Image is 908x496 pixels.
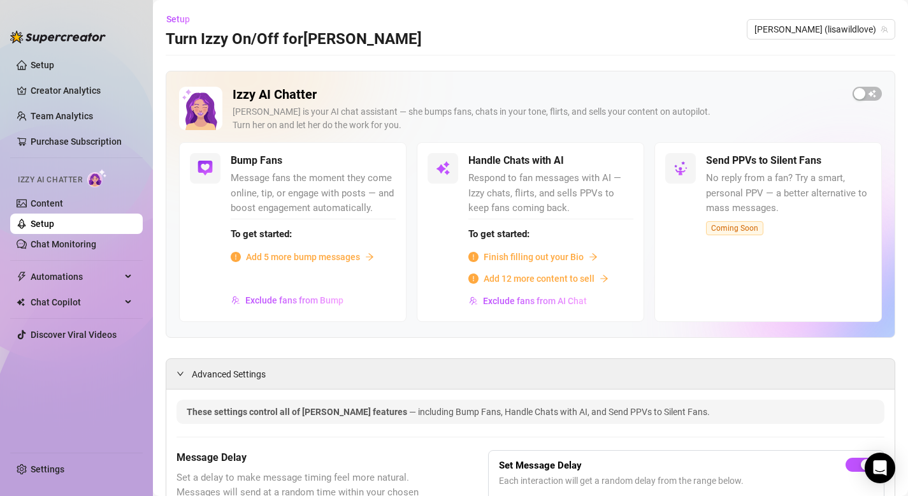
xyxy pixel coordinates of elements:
[706,153,821,168] h5: Send PPVs to Silent Fans
[31,80,133,101] a: Creator Analytics
[233,105,842,132] div: [PERSON_NAME] is your AI chat assistant — she bumps fans, chats in your tone, flirts, and sells y...
[754,20,888,39] span: Lisa (lisawildlove)
[499,460,582,471] strong: Set Message Delay
[31,292,121,312] span: Chat Copilot
[468,153,564,168] h5: Handle Chats with AI
[187,407,409,417] span: These settings control all of [PERSON_NAME] features
[31,266,121,287] span: Automations
[179,87,222,130] img: Izzy AI Chatter
[589,252,598,261] span: arrow-right
[166,29,422,50] h3: Turn Izzy On/Off for [PERSON_NAME]
[231,228,292,240] strong: To get started:
[499,474,874,488] span: Each interaction will get a random delay from the range below.
[231,153,282,168] h5: Bump Fans
[246,250,360,264] span: Add 5 more bump messages
[233,87,842,103] h2: Izzy AI Chatter
[31,136,122,147] a: Purchase Subscription
[673,161,688,176] img: svg%3e
[17,272,27,282] span: thunderbolt
[468,171,633,216] span: Respond to fan messages with AI — Izzy chats, flirts, and sells PPVs to keep fans coming back.
[31,464,64,474] a: Settings
[177,367,192,381] div: expanded
[706,171,871,216] span: No reply from a fan? Try a smart, personal PPV — a better alternative to mass messages.
[600,274,609,283] span: arrow-right
[468,252,479,262] span: info-circle
[469,296,478,305] img: svg%3e
[245,295,343,305] span: Exclude fans from Bump
[10,31,106,43] img: logo-BBDzfeDw.svg
[365,252,374,261] span: arrow-right
[31,219,54,229] a: Setup
[192,367,266,381] span: Advanced Settings
[231,252,241,262] span: info-circle
[177,450,424,465] h5: Message Delay
[468,228,530,240] strong: To get started:
[483,296,587,306] span: Exclude fans from AI Chat
[231,171,396,216] span: Message fans the moment they come online, tip, or engage with posts — and boost engagement automa...
[31,330,117,340] a: Discover Viral Videos
[87,169,107,187] img: AI Chatter
[231,296,240,305] img: svg%3e
[31,111,93,121] a: Team Analytics
[409,407,710,417] span: — including Bump Fans, Handle Chats with AI, and Send PPVs to Silent Fans.
[484,250,584,264] span: Finish filling out your Bio
[31,198,63,208] a: Content
[881,26,888,33] span: team
[31,60,54,70] a: Setup
[231,290,344,310] button: Exclude fans from Bump
[468,291,587,311] button: Exclude fans from AI Chat
[198,161,213,176] img: svg%3e
[468,274,479,284] span: info-circle
[706,221,763,235] span: Coming Soon
[166,14,190,24] span: Setup
[166,9,200,29] button: Setup
[435,161,450,176] img: svg%3e
[18,174,82,186] span: Izzy AI Chatter
[17,298,25,307] img: Chat Copilot
[177,370,184,377] span: expanded
[865,453,895,483] div: Open Intercom Messenger
[484,272,595,286] span: Add 12 more content to sell
[31,239,96,249] a: Chat Monitoring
